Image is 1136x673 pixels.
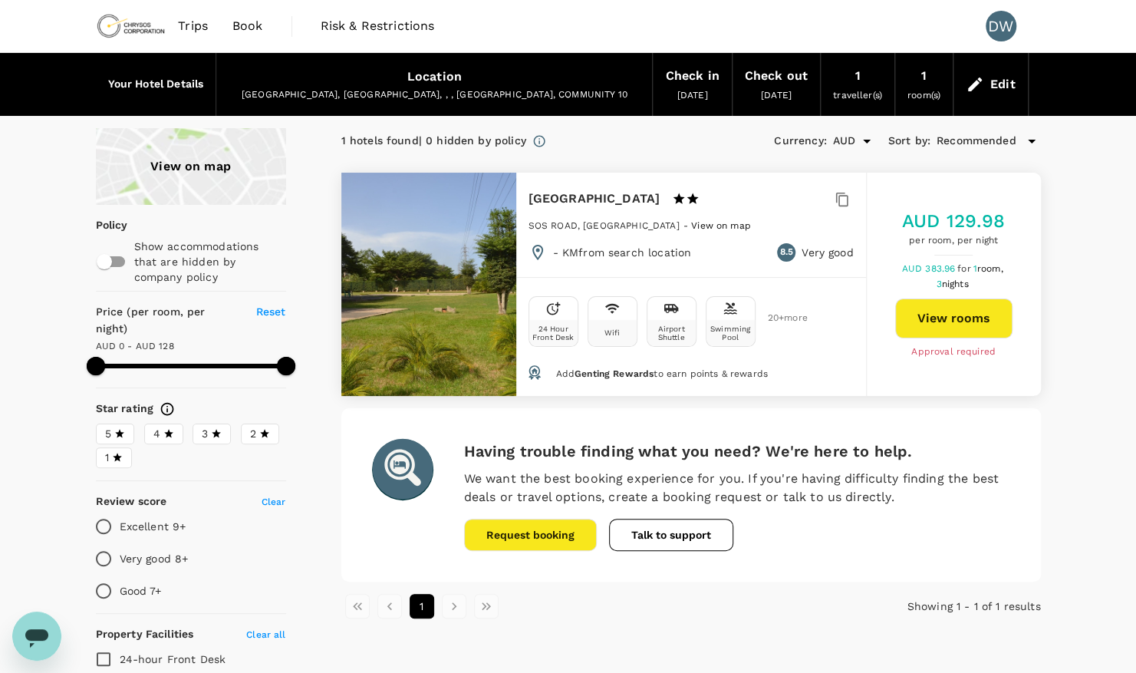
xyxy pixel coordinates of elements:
[246,629,285,640] span: Clear all
[808,599,1041,614] p: Showing 1 - 1 of 1 results
[977,263,1003,274] span: room,
[902,233,1006,249] span: per room, per night
[160,401,175,417] svg: Star ratings are awarded to properties to represent the quality of services, facilities, and amen...
[902,209,1006,233] h5: AUD 129.98
[609,519,733,551] button: Talk to support
[232,17,263,35] span: Book
[410,594,434,619] button: page 1
[986,11,1016,41] div: DW
[957,263,973,274] span: for
[96,626,194,643] h6: Property Facilities
[229,87,640,103] div: [GEOGRAPHIC_DATA], [GEOGRAPHIC_DATA], , , [GEOGRAPHIC_DATA], COMMUNITY 10
[96,341,174,351] span: AUD 0 - AUD 128
[96,217,106,233] p: Policy
[262,497,286,507] span: Clear
[768,313,791,323] span: 20 + more
[575,368,654,379] span: Genting Rewards
[604,328,621,337] div: Wifi
[120,653,226,665] span: 24-hour Front Desk
[911,345,996,360] span: Approval required
[105,450,109,466] span: 1
[921,65,927,87] div: 1
[12,612,61,661] iframe: Button to launch messaging window
[907,90,940,101] span: room(s)
[120,551,189,566] p: Very good 8+
[341,133,526,150] div: 1 hotels found | 0 hidden by policy
[464,519,597,551] button: Request booking
[105,426,111,442] span: 5
[936,279,970,289] span: 3
[973,263,1006,274] span: 1
[256,305,286,318] span: Reset
[120,583,162,599] p: Good 7+
[321,17,435,35] span: Risk & Restrictions
[464,439,1010,464] h6: Having trouble finding what you need? We're here to help.
[902,263,958,274] span: AUD 383.96
[761,90,792,101] span: [DATE]
[888,133,930,150] h6: Sort by :
[802,245,853,260] p: Very good
[178,17,208,35] span: Trips
[677,90,708,101] span: [DATE]
[96,493,167,510] h6: Review score
[153,426,160,442] span: 4
[120,519,186,534] p: Excellent 9+
[96,128,286,205] a: View on map
[555,368,767,379] span: Add to earn points & rewards
[833,90,882,101] span: traveller(s)
[710,325,752,341] div: Swimming Pool
[108,76,204,93] h6: Your Hotel Details
[942,279,969,289] span: nights
[250,426,256,442] span: 2
[856,130,878,152] button: Open
[691,220,751,231] span: View on map
[341,594,808,619] nav: pagination navigation
[464,470,1010,506] p: We want the best booking experience for you. If you're having difficulty finding the best deals o...
[407,66,462,87] div: Location
[895,299,1013,338] button: View rooms
[202,426,208,442] span: 3
[665,65,719,87] div: Check in
[691,219,751,231] a: View on map
[854,65,860,87] div: 1
[134,239,285,285] p: Show accommodations that are hidden by company policy
[774,133,826,150] h6: Currency :
[553,245,692,260] p: - KM from search location
[779,245,792,260] span: 8.5
[96,9,166,43] img: Chrysos Corporation
[937,133,1016,150] span: Recommended
[96,401,154,417] h6: Star rating
[650,325,693,341] div: Airport Shuttle
[683,220,691,231] span: -
[96,304,239,338] h6: Price (per room, per night)
[745,65,808,87] div: Check out
[528,220,680,231] span: SOS ROAD, [GEOGRAPHIC_DATA]
[528,188,660,209] h6: [GEOGRAPHIC_DATA]
[990,74,1016,95] div: Edit
[532,325,575,341] div: 24 Hour Front Desk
